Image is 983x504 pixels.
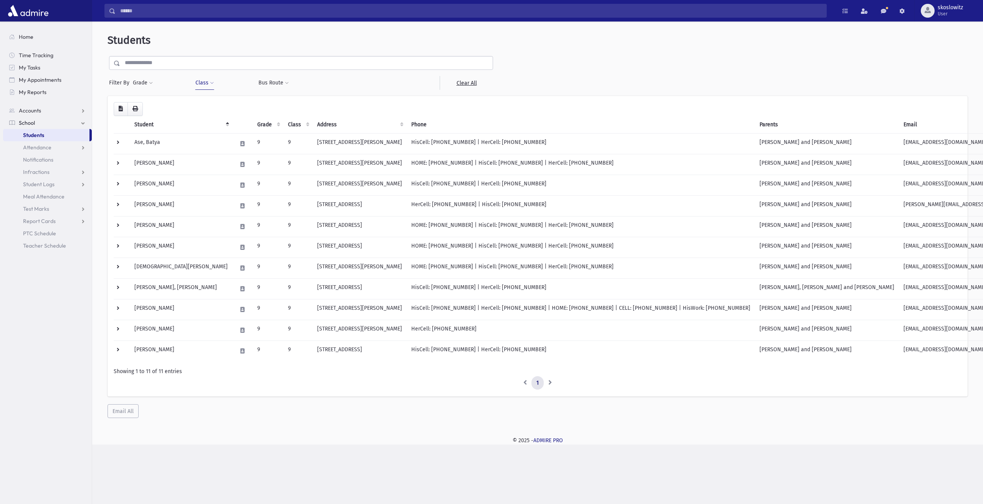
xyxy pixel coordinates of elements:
td: [PERSON_NAME], [PERSON_NAME] [130,278,232,299]
span: User [938,11,963,17]
td: 9 [283,299,313,320]
img: AdmirePro [6,3,50,18]
a: School [3,117,92,129]
a: Notifications [3,154,92,166]
td: [PERSON_NAME] and [PERSON_NAME] [755,133,899,154]
td: HisCell: [PHONE_NUMBER] | HerCell: [PHONE_NUMBER] [407,340,755,361]
td: [STREET_ADDRESS][PERSON_NAME] [313,320,407,340]
th: Parents [755,116,899,134]
td: 9 [253,195,283,216]
td: 9 [283,216,313,237]
a: Teacher Schedule [3,240,92,252]
td: [PERSON_NAME] and [PERSON_NAME] [755,299,899,320]
span: Meal Attendance [23,193,65,200]
td: [STREET_ADDRESS] [313,195,407,216]
span: Filter By [109,79,132,87]
td: [PERSON_NAME] and [PERSON_NAME] [755,237,899,258]
td: [DEMOGRAPHIC_DATA][PERSON_NAME] [130,258,232,278]
th: Grade: activate to sort column ascending [253,116,283,134]
td: [STREET_ADDRESS] [313,340,407,361]
td: 9 [253,320,283,340]
a: Report Cards [3,215,92,227]
a: Meal Attendance [3,190,92,203]
td: [PERSON_NAME] [130,299,232,320]
span: Home [19,33,33,40]
span: My Tasks [19,64,40,71]
td: 9 [283,154,313,175]
td: [STREET_ADDRESS] [313,237,407,258]
th: Phone [407,116,755,134]
td: HerCell: [PHONE_NUMBER] [407,320,755,340]
a: Students [3,129,89,141]
div: Showing 1 to 11 of 11 entries [114,367,961,375]
td: HOME: [PHONE_NUMBER] | HisCell: [PHONE_NUMBER] | HerCell: [PHONE_NUMBER] [407,154,755,175]
td: HisCell: [PHONE_NUMBER] | HerCell: [PHONE_NUMBER] [407,133,755,154]
a: ADMIRE PRO [533,437,563,444]
td: 9 [253,175,283,195]
td: [PERSON_NAME] and [PERSON_NAME] [755,195,899,216]
td: 9 [283,195,313,216]
button: CSV [114,102,128,116]
span: skoslowitz [938,5,963,11]
td: [PERSON_NAME] and [PERSON_NAME] [755,154,899,175]
a: Attendance [3,141,92,154]
span: Test Marks [23,205,49,212]
a: My Appointments [3,74,92,86]
td: HOME: [PHONE_NUMBER] | HisCell: [PHONE_NUMBER] | HerCell: [PHONE_NUMBER] [407,258,755,278]
td: [PERSON_NAME] and [PERSON_NAME] [755,216,899,237]
button: Bus Route [258,76,289,90]
td: HisCell: [PHONE_NUMBER] | HerCell: [PHONE_NUMBER] | HOME: [PHONE_NUMBER] | CELL: [PHONE_NUMBER] |... [407,299,755,320]
td: 9 [253,216,283,237]
td: 9 [253,154,283,175]
td: HerCell: [PHONE_NUMBER] | HisCell: [PHONE_NUMBER] [407,195,755,216]
td: 9 [253,258,283,278]
td: 9 [253,133,283,154]
a: Home [3,31,92,43]
button: Email All [108,404,139,418]
td: [PERSON_NAME], [PERSON_NAME] and [PERSON_NAME] [755,278,899,299]
a: Clear All [440,76,493,90]
td: [PERSON_NAME] [130,340,232,361]
td: 9 [253,299,283,320]
td: [PERSON_NAME] and [PERSON_NAME] [755,258,899,278]
span: Students [108,34,151,46]
td: [STREET_ADDRESS] [313,216,407,237]
td: 9 [283,278,313,299]
td: 9 [283,133,313,154]
td: [PERSON_NAME] [130,320,232,340]
a: My Reports [3,86,92,98]
span: Accounts [19,107,41,114]
td: [PERSON_NAME] and [PERSON_NAME] [755,340,899,361]
td: [PERSON_NAME] and [PERSON_NAME] [755,320,899,340]
td: Ase, Batya [130,133,232,154]
td: [PERSON_NAME] [130,195,232,216]
span: Infractions [23,169,50,175]
td: 9 [253,340,283,361]
td: [STREET_ADDRESS][PERSON_NAME] [313,299,407,320]
a: 1 [531,376,544,390]
td: HisCell: [PHONE_NUMBER] | HerCell: [PHONE_NUMBER] [407,278,755,299]
span: School [19,119,35,126]
th: Student: activate to sort column descending [130,116,232,134]
td: [PERSON_NAME] [130,154,232,175]
span: Students [23,132,44,139]
a: Student Logs [3,178,92,190]
td: 9 [283,320,313,340]
a: PTC Schedule [3,227,92,240]
td: 9 [283,258,313,278]
span: Student Logs [23,181,55,188]
td: [STREET_ADDRESS] [313,278,407,299]
span: Time Tracking [19,52,53,59]
span: Teacher Schedule [23,242,66,249]
td: [PERSON_NAME] [130,175,232,195]
td: 9 [283,340,313,361]
span: Report Cards [23,218,56,225]
td: 9 [253,237,283,258]
td: [PERSON_NAME] [130,237,232,258]
button: Print [127,102,143,116]
span: Notifications [23,156,53,163]
td: 9 [283,175,313,195]
td: [STREET_ADDRESS][PERSON_NAME] [313,133,407,154]
button: Grade [132,76,153,90]
a: Accounts [3,104,92,117]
